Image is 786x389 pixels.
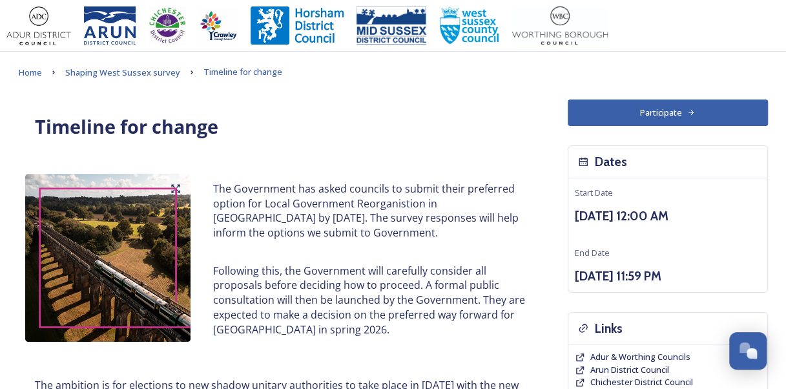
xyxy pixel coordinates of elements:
img: Arun%20District%20Council%20logo%20blue%20CMYK.jpg [84,6,136,45]
a: Adur & Worthing Councils [590,351,690,363]
button: Participate [568,100,768,126]
span: Adur & Worthing Councils [590,351,690,363]
p: The Government has asked councils to submit their preferred option for Local Government Reorganis... [213,182,525,240]
h3: [DATE] 12:00 AM [575,207,761,226]
img: Crawley%20BC%20logo.jpg [199,6,238,45]
span: Chichester District Council [590,376,693,388]
span: Start Date [575,187,613,198]
img: Horsham%20DC%20Logo.jpg [251,6,344,45]
img: CDC%20Logo%20-%20you%20may%20have%20a%20better%20version.jpg [149,6,186,45]
a: Shaping West Sussex survey [65,65,180,80]
strong: Timeline for change [35,114,218,139]
p: Following this, the Government will carefully consider all proposals before deciding how to proce... [213,264,525,337]
a: Arun District Council [590,364,669,376]
img: Worthing_Adur%20%281%29.jpg [512,6,608,45]
span: Shaping West Sussex survey [65,67,180,78]
img: Adur%20logo%20%281%29.jpeg [6,6,71,45]
a: Chichester District Council [590,376,693,388]
img: 150ppimsdc%20logo%20blue.png [357,6,426,45]
img: WSCCPos-Spot-25mm.jpg [439,6,500,45]
span: End Date [575,247,610,258]
h3: Dates [595,152,627,171]
h3: Links [595,319,623,338]
h3: [DATE] 11:59 PM [575,267,761,286]
span: Timeline for change [203,66,282,78]
button: Open Chat [729,332,767,370]
span: Arun District Council [590,364,669,375]
span: Home [19,67,42,78]
a: Home [19,65,42,80]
